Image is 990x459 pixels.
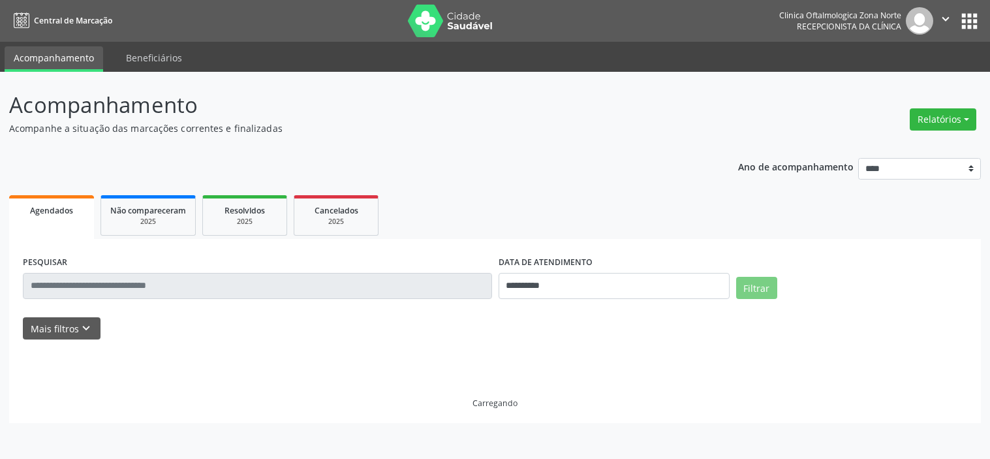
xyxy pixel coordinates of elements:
[110,217,186,227] div: 2025
[9,121,689,135] p: Acompanhe a situação das marcações correntes e finalizadas
[30,205,73,216] span: Agendados
[933,7,958,35] button: 
[224,205,265,216] span: Resolvidos
[9,10,112,31] a: Central de Marcação
[779,10,901,21] div: Clinica Oftalmologica Zona Norte
[9,89,689,121] p: Acompanhamento
[212,217,277,227] div: 2025
[910,108,976,131] button: Relatórios
[938,12,953,26] i: 
[23,253,67,273] label: PESQUISAR
[906,7,933,35] img: img
[797,21,901,32] span: Recepcionista da clínica
[736,277,777,299] button: Filtrar
[117,46,191,69] a: Beneficiários
[5,46,103,72] a: Acompanhamento
[958,10,981,33] button: apps
[738,158,854,174] p: Ano de acompanhamento
[34,15,112,26] span: Central de Marcação
[23,317,101,340] button: Mais filtroskeyboard_arrow_down
[315,205,358,216] span: Cancelados
[110,205,186,216] span: Não compareceram
[79,321,93,336] i: keyboard_arrow_down
[303,217,369,227] div: 2025
[499,253,593,273] label: DATA DE ATENDIMENTO
[472,398,518,409] div: Carregando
